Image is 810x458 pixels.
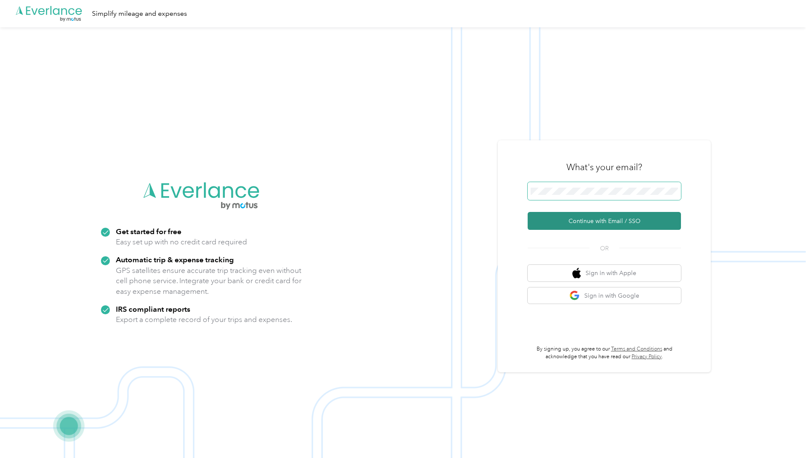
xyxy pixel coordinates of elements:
[572,268,581,278] img: apple logo
[116,265,302,297] p: GPS satellites ensure accurate trip tracking even without cell phone service. Integrate your bank...
[116,237,247,247] p: Easy set up with no credit card required
[528,345,681,360] p: By signing up, you agree to our and acknowledge that you have read our .
[116,304,190,313] strong: IRS compliant reports
[116,227,181,236] strong: Get started for free
[528,212,681,230] button: Continue with Email / SSO
[589,244,619,253] span: OR
[528,287,681,304] button: google logoSign in with Google
[632,354,662,360] a: Privacy Policy
[116,314,292,325] p: Export a complete record of your trips and expenses.
[528,265,681,281] button: apple logoSign in with Apple
[116,255,234,264] strong: Automatic trip & expense tracking
[569,290,580,301] img: google logo
[611,346,662,352] a: Terms and Conditions
[566,161,642,173] h3: What's your email?
[92,9,187,19] div: Simplify mileage and expenses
